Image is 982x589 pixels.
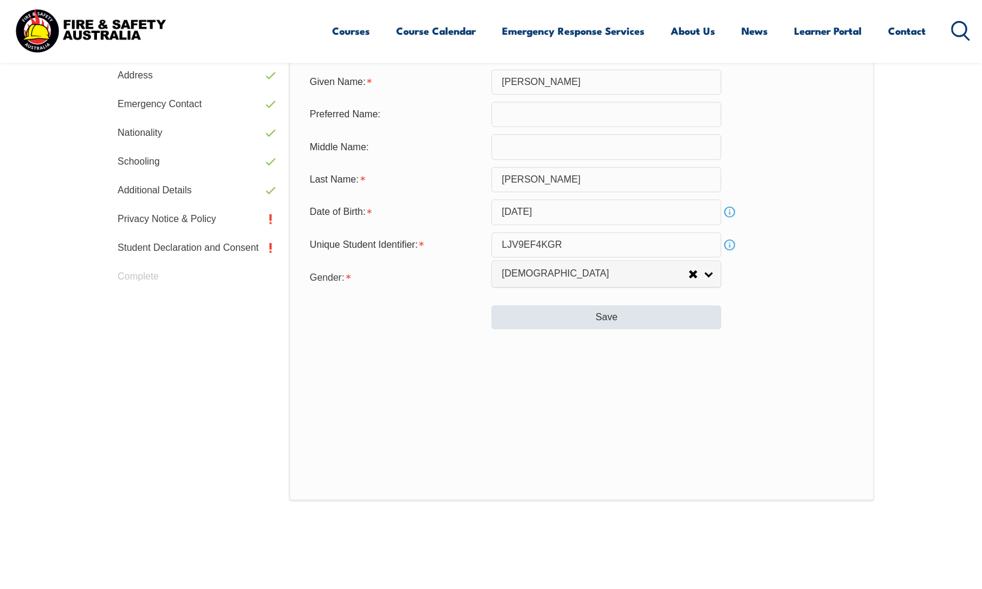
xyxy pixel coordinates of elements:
div: Gender is required. [300,265,491,289]
a: Student Declaration and Consent [108,233,283,262]
div: Last Name is required. [300,168,491,191]
a: Contact [888,15,926,47]
a: Course Calendar [396,15,476,47]
input: 10 Characters no 1, 0, O or I [491,232,721,257]
a: Emergency Contact [108,90,283,119]
a: Emergency Response Services [502,15,644,47]
a: Nationality [108,119,283,147]
a: News [741,15,768,47]
div: Given Name is required. [300,71,491,93]
a: Learner Portal [794,15,862,47]
a: Info [721,204,738,220]
input: Select Date... [491,199,721,224]
a: Privacy Notice & Policy [108,205,283,233]
div: Preferred Name: [300,103,491,126]
span: [DEMOGRAPHIC_DATA] [501,268,688,280]
a: Address [108,61,283,90]
div: Middle Name: [300,135,491,158]
a: Info [721,236,738,253]
a: About Us [671,15,715,47]
a: Additional Details [108,176,283,205]
span: Gender: [309,272,344,283]
a: Courses [332,15,370,47]
div: Unique Student Identifier is required. [300,233,491,256]
button: Save [491,305,721,329]
div: Date of Birth is required. [300,201,491,223]
a: Schooling [108,147,283,176]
